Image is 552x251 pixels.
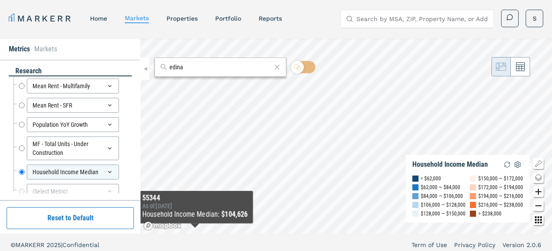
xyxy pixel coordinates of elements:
[421,209,465,218] div: $128,000 — $150,000
[9,66,132,76] div: research
[142,202,248,209] div: As of : [DATE]
[141,39,552,233] canvas: Map
[478,183,523,192] div: $172,000 — $194,000
[90,15,107,22] a: home
[9,44,30,54] li: Metrics
[533,158,544,169] button: Show/Hide Legend Map Button
[27,184,119,199] div: (Select Metric)
[454,240,495,249] a: Privacy Policy
[11,241,15,248] span: ©
[421,174,441,183] div: < $62,000
[526,10,543,27] button: S
[142,194,248,220] div: Map Tooltip Content
[27,79,119,93] div: Mean Rent - Multifamily
[27,117,119,132] div: Population YoY Growth
[533,215,544,225] button: Other options map button
[512,159,523,170] img: Settings
[7,207,134,229] button: Reset to Default
[533,14,537,23] span: S
[215,15,241,22] a: Portfolio
[478,209,501,218] div: > $238,000
[502,240,541,249] a: Version 2.0.6
[357,10,488,28] input: Search by MSA, ZIP, Property Name, or Address
[47,241,62,248] span: 2025 |
[533,201,544,211] button: Zoom out map button
[62,241,99,248] span: Confidential
[478,174,523,183] div: $150,000 — $172,000
[27,136,119,160] div: MF - Total Units - Under Construction
[27,98,119,113] div: Mean Rent - SFR
[125,14,149,22] a: markets
[15,241,47,248] span: MARKERR
[421,192,463,201] div: $84,000 — $106,000
[533,186,544,197] button: Zoom in map button
[421,183,460,192] div: $62,000 — $84,000
[411,240,447,249] a: Term of Use
[502,159,512,170] img: Reload Legend
[221,210,248,219] b: $104,626
[421,201,465,209] div: $106,000 — $128,000
[166,15,198,22] a: properties
[259,15,282,22] a: reports
[412,160,488,169] div: Household Income Median
[34,44,57,54] li: Markets
[533,172,544,183] button: Change style map button
[478,192,523,201] div: $194,000 — $216,000
[27,165,119,179] div: Household Income Median
[142,194,248,202] div: 55344
[9,12,72,25] a: MARKERR
[143,221,182,231] a: Mapbox logo
[170,63,271,72] input: Search by MSA or ZIP Code
[142,209,248,220] div: Household Income Median :
[478,201,523,209] div: $216,000 — $238,000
